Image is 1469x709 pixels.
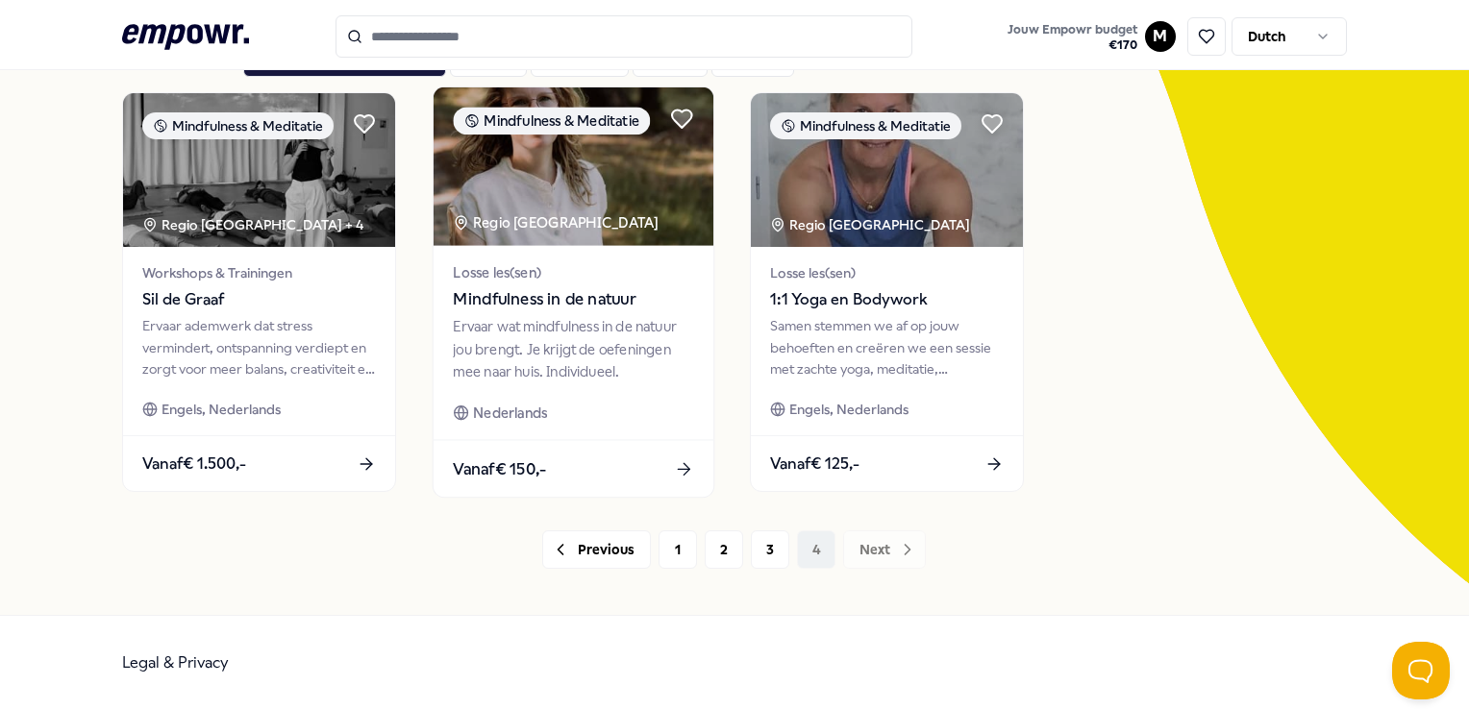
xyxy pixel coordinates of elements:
[336,15,912,58] input: Search for products, categories or subcategories
[473,402,547,424] span: Nederlands
[142,112,334,139] div: Mindfulness & Meditatie
[453,211,661,233] div: Regio [GEOGRAPHIC_DATA]
[1004,18,1141,57] button: Jouw Empowr budget€170
[770,262,1004,283] span: Losse les(sen)
[433,87,712,246] img: package image
[122,653,229,672] a: Legal & Privacy
[770,452,859,477] span: Vanaf € 125,-
[142,287,376,312] span: Sil de Graaf
[453,287,693,312] span: Mindfulness in de natuur
[750,92,1024,492] a: package imageMindfulness & MeditatieRegio [GEOGRAPHIC_DATA] Losse les(sen)1:1 Yoga en BodyworkSam...
[1392,642,1450,699] iframe: Help Scout Beacon - Open
[122,92,396,492] a: package imageMindfulness & MeditatieRegio [GEOGRAPHIC_DATA] + 4Workshops & TrainingenSil de Graaf...
[142,214,363,235] div: Regio [GEOGRAPHIC_DATA] + 4
[1008,22,1137,37] span: Jouw Empowr budget
[751,530,789,569] button: 3
[453,316,693,382] div: Ervaar wat mindfulness in de natuur jou brengt. Je krijgt de oefeningen mee naar huis. Individueel.
[453,107,650,134] div: Mindfulness & Meditatie
[162,399,281,420] span: Engels, Nederlands
[453,456,546,481] span: Vanaf € 150,-
[770,287,1004,312] span: 1:1 Yoga en Bodywork
[142,452,246,477] span: Vanaf € 1.500,-
[770,112,961,139] div: Mindfulness & Meditatie
[1145,21,1176,52] button: M
[789,399,909,420] span: Engels, Nederlands
[432,86,714,499] a: package imageMindfulness & MeditatieRegio [GEOGRAPHIC_DATA] Losse les(sen)Mindfulness in de natuu...
[751,93,1023,247] img: package image
[705,530,743,569] button: 2
[659,530,697,569] button: 1
[142,262,376,283] span: Workshops & Trainingen
[1008,37,1137,53] span: € 170
[123,93,395,247] img: package image
[770,214,973,235] div: Regio [GEOGRAPHIC_DATA]
[142,315,376,379] div: Ervaar ademwerk dat stress vermindert, ontspanning verdiept en zorgt voor meer balans, creativite...
[542,530,651,569] button: Previous
[453,261,693,283] span: Losse les(sen)
[1000,16,1145,57] a: Jouw Empowr budget€170
[770,315,1004,379] div: Samen stemmen we af op jouw behoeften en creëren we een sessie met zachte yoga, meditatie, mindfu...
